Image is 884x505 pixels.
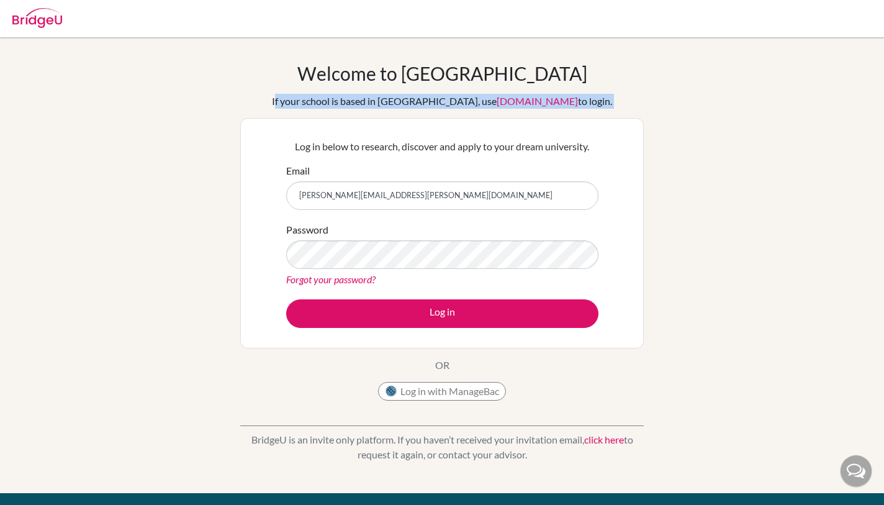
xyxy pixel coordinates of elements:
p: OR [435,358,449,373]
a: [DOMAIN_NAME] [497,95,578,107]
button: Log in with ManageBac [378,382,506,401]
button: Log in [286,299,598,328]
img: Bridge-U [12,8,62,28]
p: Log in below to research, discover and apply to your dream university. [286,139,598,154]
div: If your school is based in [GEOGRAPHIC_DATA], use to login. [272,94,612,109]
span: Help [29,9,54,20]
a: click here [584,434,624,445]
a: Forgot your password? [286,273,376,285]
label: Password [286,222,328,237]
p: BridgeU is an invite only platform. If you haven’t received your invitation email, to request it ... [240,432,644,462]
label: Email [286,163,310,178]
h1: Welcome to [GEOGRAPHIC_DATA] [297,62,587,84]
